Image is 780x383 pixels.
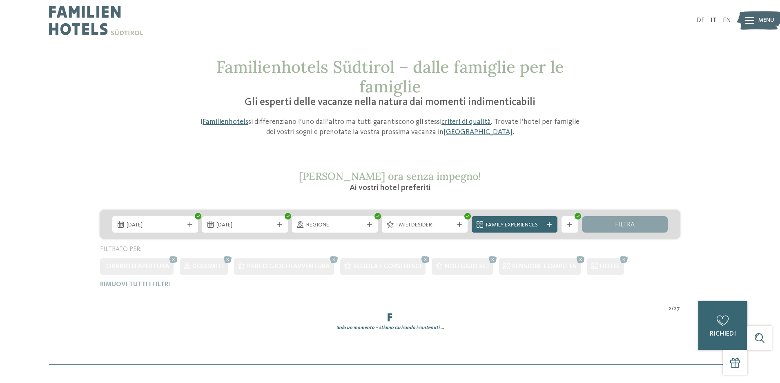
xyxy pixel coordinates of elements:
[216,56,564,97] span: Familienhotels Südtirol – dalle famiglie per le famiglie
[698,301,747,350] a: richiedi
[710,331,736,337] span: richiedi
[711,17,717,24] a: IT
[350,184,431,192] span: Ai vostri hotel preferiti
[723,17,731,24] a: EN
[697,17,704,24] a: DE
[674,305,680,313] span: 27
[299,170,481,183] span: [PERSON_NAME] ora senza impegno!
[758,16,774,25] span: Menu
[196,117,584,137] p: I si differenziano l’uno dall’altro ma tutti garantiscono gli stessi . Trovate l’hotel per famigl...
[396,221,453,229] span: I miei desideri
[203,118,248,125] a: Familienhotels
[216,221,274,229] span: [DATE]
[671,305,674,313] span: /
[441,118,491,125] a: criteri di qualità
[94,325,686,331] div: Solo un momento – stiamo caricando i contenuti …
[245,97,535,108] span: Gli esperti delle vacanze nella natura dai momenti indimenticabili
[443,128,513,136] a: [GEOGRAPHIC_DATA]
[306,221,363,229] span: Regione
[127,221,184,229] span: [DATE]
[486,221,543,229] span: Family Experiences
[669,305,671,313] span: 2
